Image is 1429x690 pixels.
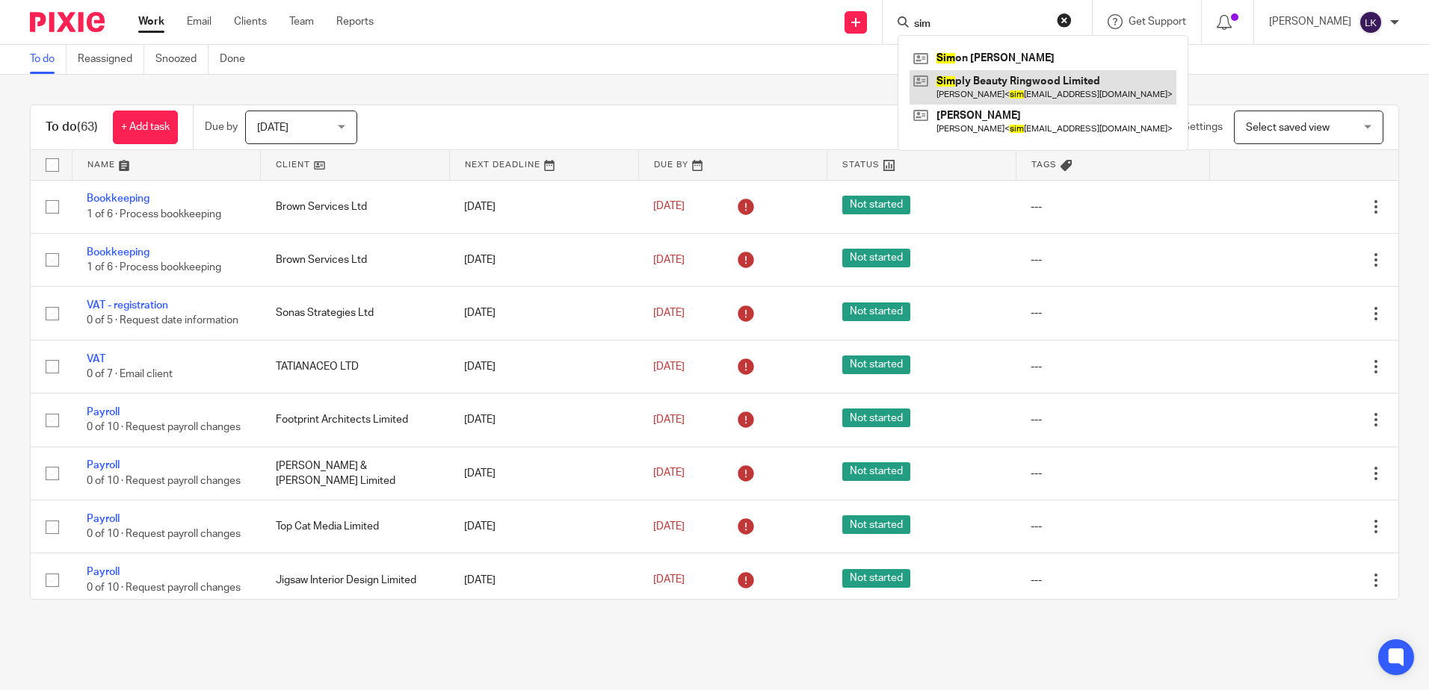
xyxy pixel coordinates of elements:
[87,316,238,326] span: 0 of 5 · Request date information
[449,447,638,500] td: [DATE]
[155,45,209,74] a: Snoozed
[1031,305,1194,320] div: ---
[261,287,450,340] td: Sonas Strategies Ltd
[1031,199,1194,214] div: ---
[1359,10,1383,34] img: svg%3E
[87,423,241,433] span: 0 of 10 · Request payroll changes
[653,361,685,372] span: [DATE]
[87,354,105,364] a: VAT
[30,12,105,32] img: Pixie
[87,460,120,470] a: Payroll
[842,462,910,481] span: Not started
[1031,466,1194,481] div: ---
[261,553,450,606] td: Jigsaw Interior Design Limited
[653,574,685,585] span: [DATE]
[653,521,685,532] span: [DATE]
[449,180,638,233] td: [DATE]
[1269,14,1351,29] p: [PERSON_NAME]
[653,308,685,318] span: [DATE]
[261,180,450,233] td: Brown Services Ltd
[77,121,98,133] span: (63)
[842,515,910,534] span: Not started
[261,340,450,393] td: TATIANACEO LTD
[336,14,374,29] a: Reports
[87,567,120,577] a: Payroll
[87,262,221,273] span: 1 of 6 · Process bookkeeping
[1031,412,1194,427] div: ---
[653,468,685,479] span: [DATE]
[1057,13,1072,28] button: Clear
[449,553,638,606] td: [DATE]
[87,209,221,220] span: 1 of 6 · Process bookkeeping
[653,255,685,265] span: [DATE]
[1031,359,1194,374] div: ---
[1031,161,1057,169] span: Tags
[913,18,1047,31] input: Search
[113,111,178,144] a: + Add task
[842,355,910,374] span: Not started
[87,193,149,204] a: Bookkeeping
[187,14,212,29] a: Email
[257,122,288,133] span: [DATE]
[87,582,241,593] span: 0 of 10 · Request payroll changes
[87,514,120,524] a: Payroll
[653,414,685,425] span: [DATE]
[87,407,120,417] a: Payroll
[138,14,164,29] a: Work
[234,14,267,29] a: Clients
[842,302,910,321] span: Not started
[261,233,450,286] td: Brown Services Ltd
[46,119,98,135] h1: To do
[842,249,910,267] span: Not started
[261,500,450,553] td: Top Cat Media Limited
[87,247,149,258] a: Bookkeeping
[87,529,241,539] span: 0 of 10 · Request payroll changes
[842,408,910,427] span: Not started
[87,476,241,486] span: 0 of 10 · Request payroll changes
[1031,519,1194,534] div: ---
[205,119,238,134] p: Due by
[842,569,910,588] span: Not started
[87,300,168,311] a: VAT - registration
[449,394,638,447] td: [DATE]
[87,369,173,379] span: 0 of 7 · Email client
[1129,16,1186,27] span: Get Support
[220,45,256,74] a: Done
[842,196,910,214] span: Not started
[449,500,638,553] td: [DATE]
[261,447,450,500] td: [PERSON_NAME] & [PERSON_NAME] Limited
[449,233,638,286] td: [DATE]
[653,202,685,212] span: [DATE]
[78,45,144,74] a: Reassigned
[1246,122,1330,133] span: Select saved view
[1031,573,1194,588] div: ---
[1031,252,1194,267] div: ---
[449,340,638,393] td: [DATE]
[261,394,450,447] td: Footprint Architects Limited
[30,45,67,74] a: To do
[449,287,638,340] td: [DATE]
[1158,122,1223,132] span: View Settings
[289,14,314,29] a: Team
